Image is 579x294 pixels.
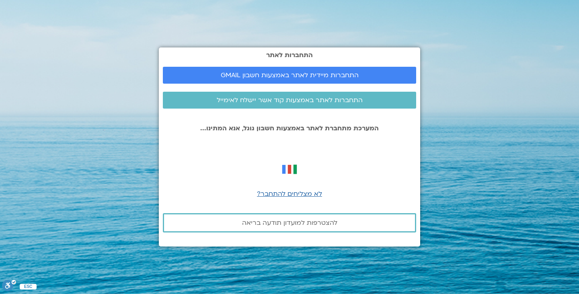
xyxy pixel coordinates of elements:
[163,125,416,132] p: המערכת מתחברת לאתר באמצעות חשבון גוגל, אנא המתינו...
[217,97,363,104] span: התחברות לאתר באמצעות קוד אשר יישלח לאימייל
[163,92,416,109] a: התחברות לאתר באמצעות קוד אשר יישלח לאימייל
[163,213,416,232] a: להצטרפות למועדון תודעה בריאה
[257,189,322,198] a: לא מצליחים להתחבר?
[242,219,337,226] span: להצטרפות למועדון תודעה בריאה
[163,51,416,59] h2: התחברות לאתר
[163,67,416,84] a: התחברות מיידית לאתר באמצעות חשבון GMAIL
[221,72,359,79] span: התחברות מיידית לאתר באמצעות חשבון GMAIL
